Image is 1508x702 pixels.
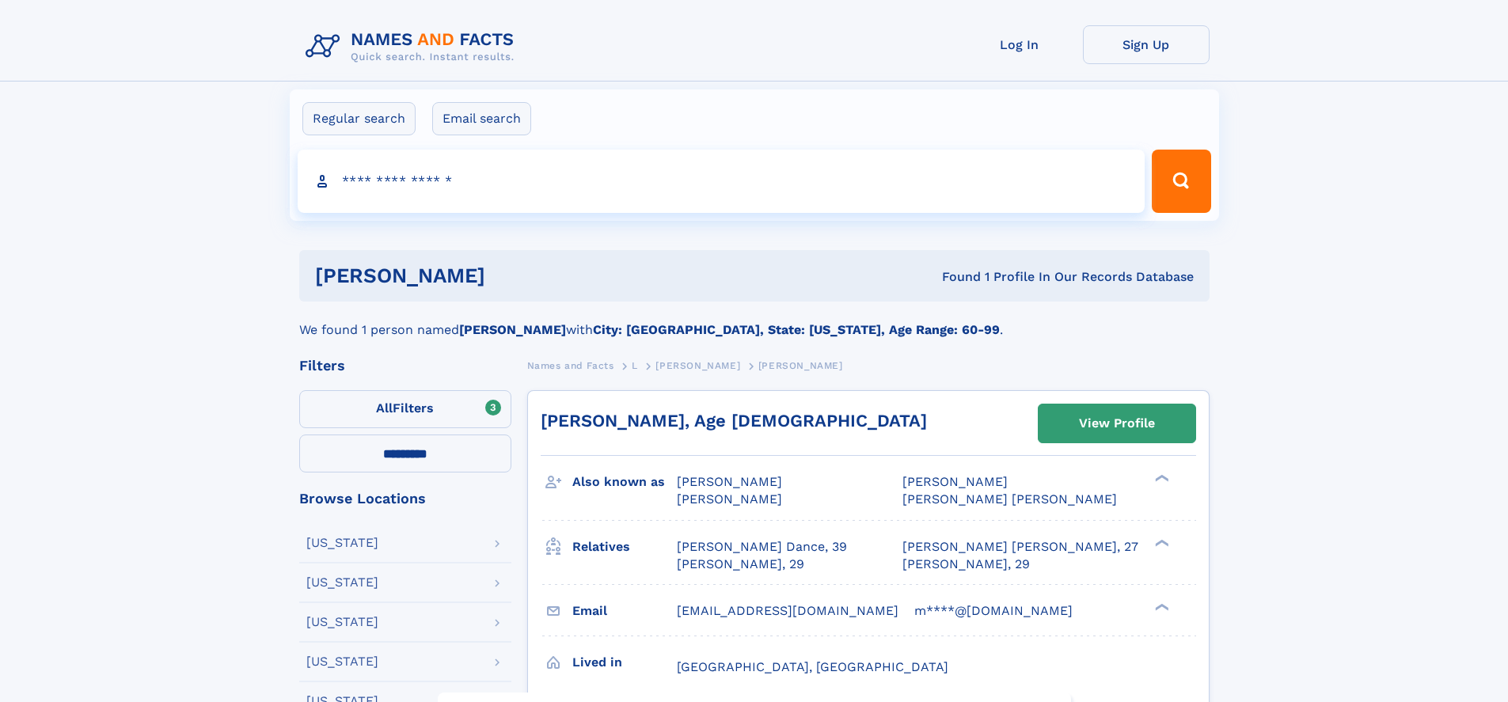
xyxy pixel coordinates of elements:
[902,474,1008,489] span: [PERSON_NAME]
[572,469,677,495] h3: Also known as
[315,266,714,286] h1: [PERSON_NAME]
[956,25,1083,64] a: Log In
[632,360,638,371] span: L
[1151,473,1170,484] div: ❯
[902,538,1138,556] a: [PERSON_NAME] [PERSON_NAME], 27
[299,302,1210,340] div: We found 1 person named with .
[1151,537,1170,548] div: ❯
[1079,405,1155,442] div: View Profile
[902,556,1030,573] a: [PERSON_NAME], 29
[677,538,847,556] a: [PERSON_NAME] Dance, 39
[459,322,566,337] b: [PERSON_NAME]
[902,491,1117,507] span: [PERSON_NAME] [PERSON_NAME]
[527,355,614,375] a: Names and Facts
[677,659,948,674] span: [GEOGRAPHIC_DATA], [GEOGRAPHIC_DATA]
[1083,25,1210,64] a: Sign Up
[758,360,843,371] span: [PERSON_NAME]
[713,268,1194,286] div: Found 1 Profile In Our Records Database
[1039,404,1195,442] a: View Profile
[299,491,511,506] div: Browse Locations
[306,655,378,668] div: [US_STATE]
[298,150,1145,213] input: search input
[306,576,378,589] div: [US_STATE]
[655,355,740,375] a: [PERSON_NAME]
[655,360,740,371] span: [PERSON_NAME]
[432,102,531,135] label: Email search
[677,491,782,507] span: [PERSON_NAME]
[572,649,677,676] h3: Lived in
[1151,601,1170,612] div: ❯
[306,616,378,628] div: [US_STATE]
[302,102,416,135] label: Regular search
[677,556,804,573] a: [PERSON_NAME], 29
[541,411,927,431] a: [PERSON_NAME], Age [DEMOGRAPHIC_DATA]
[299,359,511,373] div: Filters
[299,25,527,68] img: Logo Names and Facts
[632,355,638,375] a: L
[593,322,1000,337] b: City: [GEOGRAPHIC_DATA], State: [US_STATE], Age Range: 60-99
[572,533,677,560] h3: Relatives
[677,474,782,489] span: [PERSON_NAME]
[376,400,393,416] span: All
[572,598,677,624] h3: Email
[1152,150,1210,213] button: Search Button
[306,537,378,549] div: [US_STATE]
[299,390,511,428] label: Filters
[677,603,898,618] span: [EMAIL_ADDRESS][DOMAIN_NAME]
